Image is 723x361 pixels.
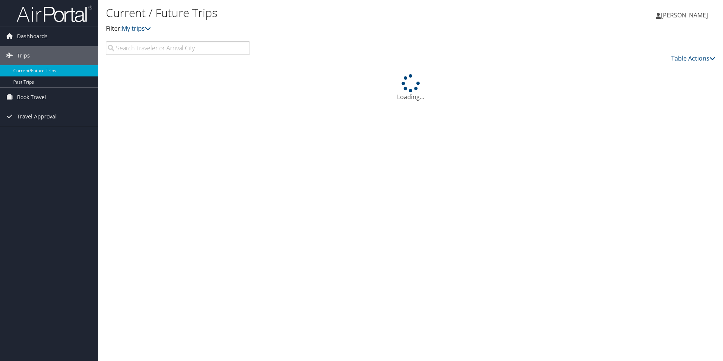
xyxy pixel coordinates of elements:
[17,5,92,23] img: airportal-logo.png
[122,24,151,33] a: My trips
[17,88,46,107] span: Book Travel
[106,5,512,21] h1: Current / Future Trips
[106,74,715,101] div: Loading...
[671,54,715,62] a: Table Actions
[106,41,250,55] input: Search Traveler or Arrival City
[17,107,57,126] span: Travel Approval
[656,4,715,26] a: [PERSON_NAME]
[106,24,512,34] p: Filter:
[17,46,30,65] span: Trips
[17,27,48,46] span: Dashboards
[661,11,708,19] span: [PERSON_NAME]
